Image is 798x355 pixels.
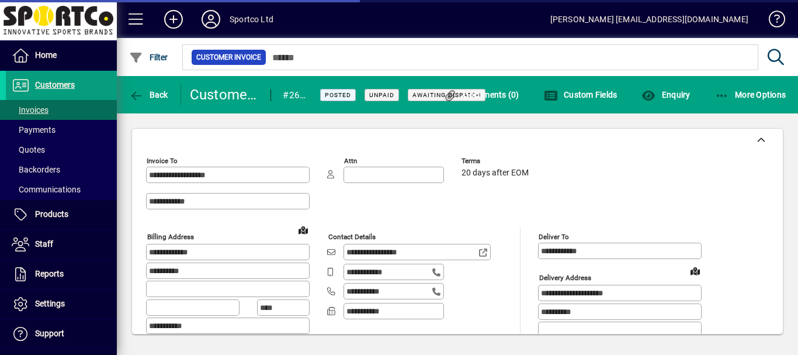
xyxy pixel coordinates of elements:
span: Staff [35,239,53,249]
span: Backorders [12,165,60,174]
span: Communications [12,185,81,194]
span: Filter [129,53,168,62]
span: Custom Fields [544,90,617,99]
span: 20 days after EOM [462,168,529,178]
a: Settings [6,289,117,319]
button: More Options [712,84,789,105]
span: Documents (0) [443,90,519,99]
button: Profile [192,9,230,30]
span: Unpaid [369,91,394,99]
span: Products [35,209,68,219]
span: Customer Invoice [196,51,261,63]
div: #266430 [283,86,306,105]
a: Quotes [6,140,117,160]
button: Filter [126,47,171,68]
div: Customer Invoice [190,85,259,104]
button: Documents (0) [440,84,522,105]
a: Invoices [6,100,117,120]
mat-label: Invoice To [147,157,178,165]
span: Customers [35,80,75,89]
span: Settings [35,299,65,308]
span: Invoices [12,105,48,115]
button: Enquiry [639,84,693,105]
mat-label: Attn [344,157,357,165]
span: Terms [462,157,532,165]
span: Support [35,329,64,338]
a: Home [6,41,117,70]
a: Communications [6,180,117,199]
a: Knowledge Base [760,2,783,40]
app-page-header-button: Back [117,84,181,105]
div: Sportco Ltd [230,10,273,29]
a: Products [6,200,117,229]
a: Backorders [6,160,117,180]
a: View on map [686,261,705,280]
span: Reports [35,269,64,278]
span: Posted [325,91,351,99]
button: Add [155,9,192,30]
span: Payments [12,125,55,135]
span: More Options [715,90,786,99]
a: View on map [294,220,313,239]
span: Home [35,50,57,60]
button: Custom Fields [541,84,620,105]
span: Awaiting Dispatch [412,91,481,99]
button: Back [126,84,171,105]
a: Support [6,319,117,349]
mat-label: Deliver To [539,233,569,241]
a: Reports [6,260,117,289]
a: Staff [6,230,117,259]
span: Quotes [12,145,45,154]
a: Payments [6,120,117,140]
span: Back [129,90,168,99]
div: [PERSON_NAME] [EMAIL_ADDRESS][DOMAIN_NAME] [550,10,748,29]
span: Enquiry [641,90,690,99]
